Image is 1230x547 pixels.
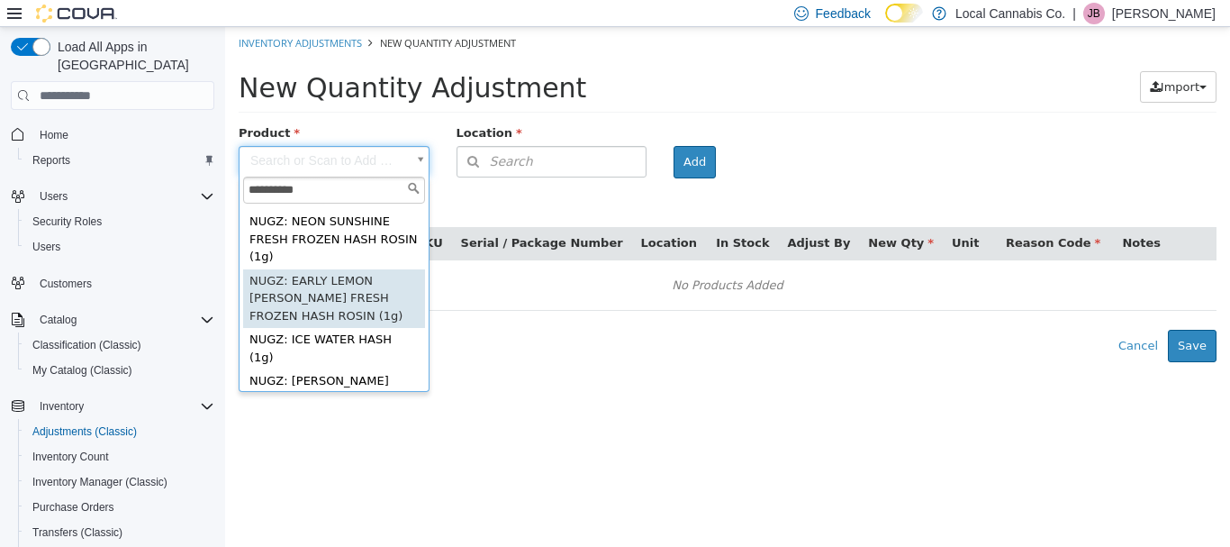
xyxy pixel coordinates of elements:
a: My Catalog (Classic) [25,360,140,381]
p: | [1072,3,1076,24]
button: My Catalog (Classic) [18,358,222,383]
span: Catalog [40,313,77,327]
button: Users [4,184,222,209]
span: Catalog [32,309,214,331]
span: Transfers (Classic) [25,522,214,543]
a: Reports [25,150,77,171]
span: Inventory [40,399,84,414]
span: Classification (Classic) [25,334,214,356]
span: Home [32,123,214,145]
span: My Catalog (Classic) [32,363,132,378]
button: Security Roles [18,209,222,234]
button: Reports [18,148,222,173]
span: Customers [40,277,92,291]
button: Users [32,186,75,207]
span: Purchase Orders [25,497,214,518]
button: Inventory [4,394,222,419]
div: Jennifer Booth [1083,3,1105,24]
span: Purchase Orders [32,500,114,515]
button: Users [18,234,222,260]
a: Adjustments (Classic) [25,421,144,442]
span: Security Roles [32,214,102,229]
button: Inventory [32,396,91,417]
button: Inventory Manager (Classic) [18,470,222,495]
span: Inventory Manager (Classic) [32,475,167,489]
span: Users [32,240,60,254]
div: NUGZ: EARLY LEMON [PERSON_NAME] FRESH FROZEN HASH ROSIN (1g) [18,242,200,302]
span: Users [25,236,214,258]
span: Inventory Count [32,450,109,464]
span: Inventory [32,396,214,417]
a: Inventory Manager (Classic) [25,471,175,493]
span: Customers [32,272,214,295]
button: Home [4,121,222,147]
button: Classification (Classic) [18,333,222,358]
span: Transfers (Classic) [32,525,122,540]
button: Adjustments (Classic) [18,419,222,444]
p: [PERSON_NAME] [1112,3,1216,24]
div: NUGZ: [PERSON_NAME] GLASS HASH RIG [18,342,200,384]
span: Security Roles [25,211,214,232]
span: Feedback [816,5,871,23]
span: Adjustments (Classic) [32,424,137,439]
a: Purchase Orders [25,497,122,518]
span: Home [40,128,68,142]
button: Inventory Count [18,444,222,470]
a: Home [32,124,76,146]
a: Inventory Count [25,446,116,468]
button: Catalog [4,307,222,333]
span: Adjustments (Classic) [25,421,214,442]
span: Inventory Manager (Classic) [25,471,214,493]
img: Cova [36,5,117,23]
a: Transfers (Classic) [25,522,130,543]
span: Reports [32,153,70,168]
span: Load All Apps in [GEOGRAPHIC_DATA] [50,38,214,74]
span: My Catalog (Classic) [25,360,214,381]
a: Classification (Classic) [25,334,149,356]
span: Users [32,186,214,207]
span: Reports [25,150,214,171]
span: Classification (Classic) [32,338,141,352]
span: Users [40,189,68,204]
p: Local Cannabis Co. [955,3,1065,24]
button: Purchase Orders [18,495,222,520]
a: Users [25,236,68,258]
input: Dark Mode [885,4,923,23]
div: NUGZ: NEON SUNSHINE FRESH FROZEN HASH ROSIN (1g) [18,183,200,242]
button: Customers [4,270,222,296]
button: Catalog [32,309,84,331]
div: NUGZ: ICE WATER HASH (1g) [18,301,200,342]
a: Security Roles [25,211,109,232]
button: Transfers (Classic) [18,520,222,545]
span: Inventory Count [25,446,214,468]
a: Customers [32,273,99,295]
span: JB [1088,3,1100,24]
